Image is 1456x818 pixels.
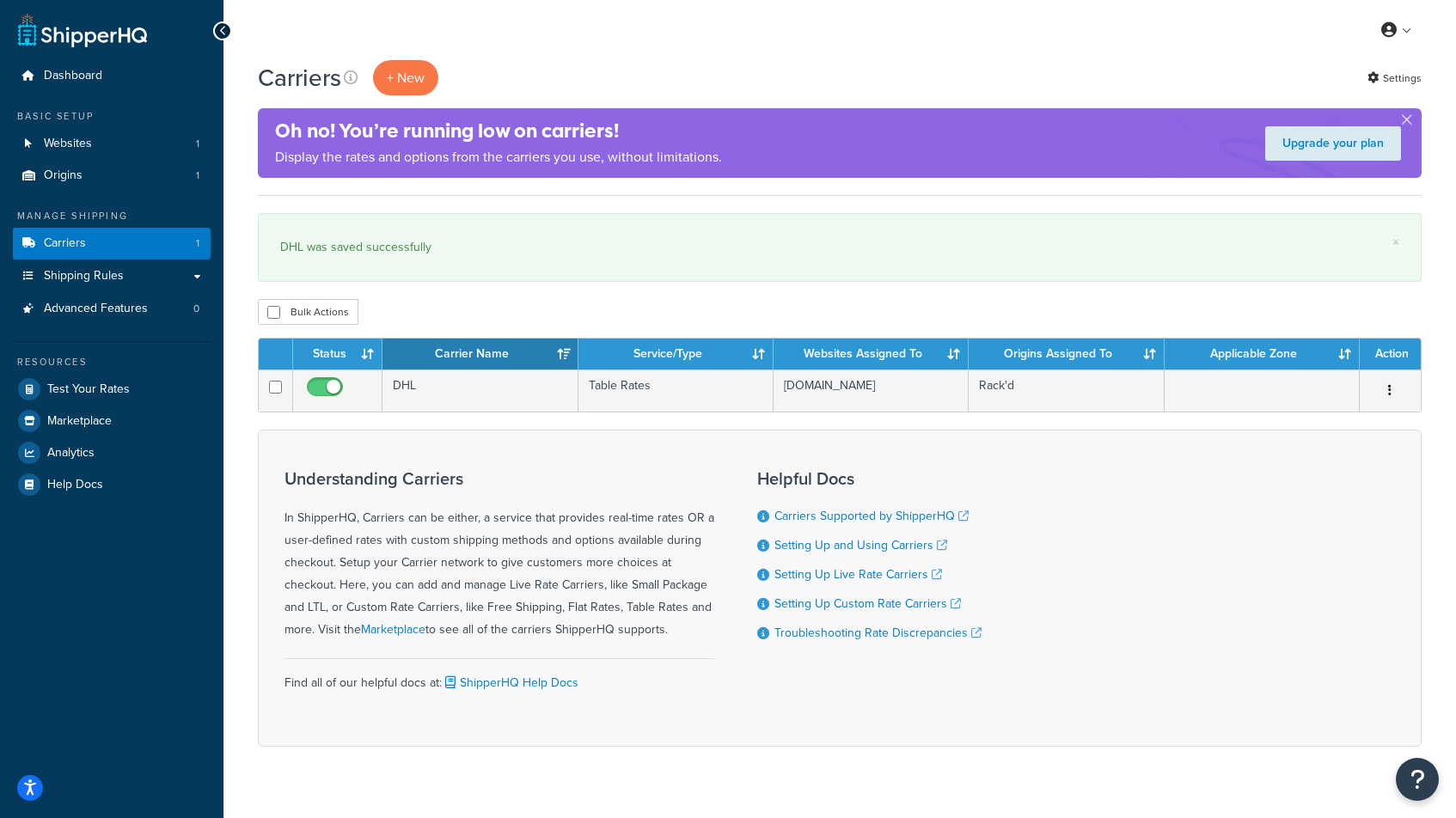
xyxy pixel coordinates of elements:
a: Settings [1367,66,1422,90]
button: Open Resource Center [1396,758,1439,801]
a: Websites 1 [13,128,211,160]
h4: Oh no! You’re running low on carriers! [275,117,722,145]
a: Carriers 1 [13,228,211,259]
span: Marketplace [47,414,112,429]
span: Carriers [44,236,86,251]
button: Bulk Actions [258,299,358,325]
a: Carriers Supported by ShipperHQ [774,507,969,525]
th: Action [1360,339,1421,369]
span: Websites [44,137,92,151]
div: Basic Setup [13,109,211,124]
li: Carriers [13,228,211,259]
a: Origins 1 [13,160,211,192]
span: Analytics [47,446,95,461]
span: Advanced Features [44,302,148,316]
a: Troubleshooting Rate Discrepancies [774,624,982,642]
a: Analytics [13,437,211,468]
a: Advanced Features 0 [13,293,211,325]
td: Rack'd [969,369,1164,412]
a: Setting Up Custom Rate Carriers [774,595,961,613]
a: Help Docs [13,469,211,500]
span: Test Your Rates [47,382,130,397]
a: Setting Up Live Rate Carriers [774,565,942,583]
a: Setting Up and Using Carriers [774,536,947,554]
th: Carrier Name: activate to sort column ascending [382,339,578,369]
a: Dashboard [13,60,211,92]
span: Help Docs [47,478,103,492]
span: 1 [196,236,199,251]
td: DHL [382,369,578,412]
td: [DOMAIN_NAME] [774,369,969,412]
th: Service/Type: activate to sort column ascending [578,339,774,369]
span: 1 [196,137,199,151]
li: Origins [13,160,211,192]
h3: Understanding Carriers [284,469,714,488]
li: Advanced Features [13,293,211,325]
li: Websites [13,128,211,160]
a: Shipping Rules [13,260,211,292]
a: ShipperHQ Help Docs [442,674,578,692]
a: Marketplace [361,620,425,638]
th: Origins Assigned To: activate to sort column ascending [969,339,1164,369]
a: Upgrade your plan [1265,126,1401,161]
div: Find all of our helpful docs at: [284,658,714,694]
div: DHL was saved successfully [280,235,1399,259]
th: Websites Assigned To: activate to sort column ascending [774,339,969,369]
th: Status: activate to sort column ascending [293,339,383,369]
button: + New [373,60,438,95]
a: Marketplace [13,406,211,436]
td: Table Rates [578,369,774,412]
a: × [1392,235,1399,249]
span: Origins [44,168,83,183]
a: Test Your Rates [13,374,211,405]
th: Applicable Zone: activate to sort column ascending [1165,339,1360,369]
span: 1 [196,168,199,183]
p: Display the rates and options from the carriers you use, without limitations. [275,145,722,169]
span: Shipping Rules [44,269,124,284]
span: Dashboard [44,69,102,83]
div: In ShipperHQ, Carriers can be either, a service that provides real-time rates OR a user-defined r... [284,469,714,641]
span: 0 [193,302,199,316]
div: Manage Shipping [13,209,211,223]
h3: Helpful Docs [757,469,982,488]
a: ShipperHQ Home [18,13,147,47]
h1: Carriers [258,61,341,95]
div: Resources [13,355,211,369]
